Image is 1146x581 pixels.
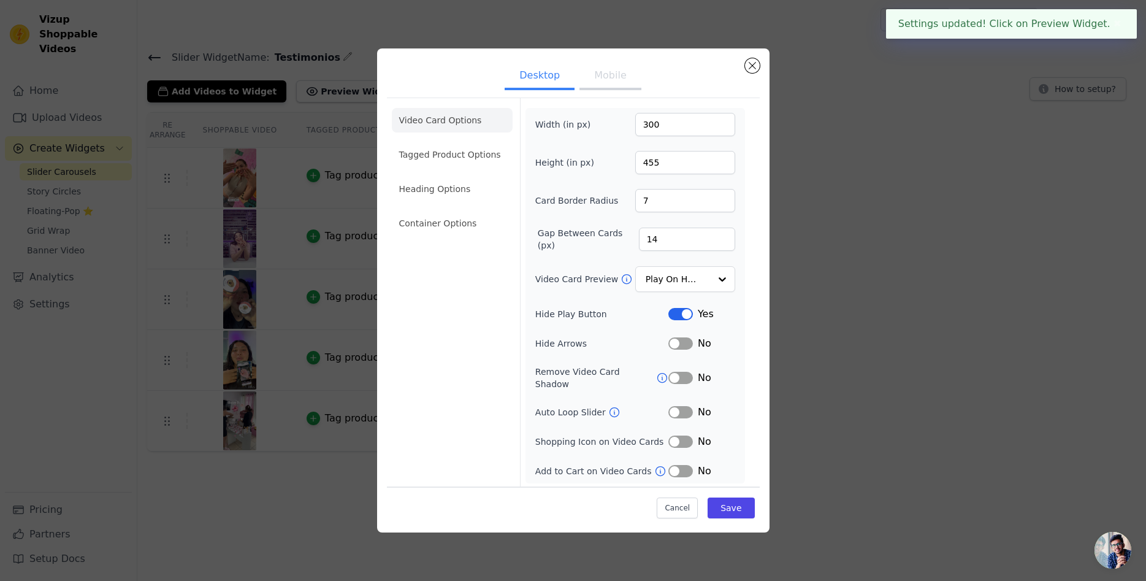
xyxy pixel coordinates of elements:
[392,177,513,201] li: Heading Options
[392,142,513,167] li: Tagged Product Options
[1110,17,1125,31] button: Close
[698,336,711,351] span: No
[698,405,711,420] span: No
[535,156,602,169] label: Height (in px)
[535,308,668,320] label: Hide Play Button
[535,273,621,285] label: Video Card Preview
[698,434,711,449] span: No
[505,63,575,90] button: Desktop
[538,227,639,252] label: Gap Between Cards (px)
[579,63,641,90] button: Mobile
[535,337,668,350] label: Hide Arrows
[698,371,711,385] span: No
[535,436,668,448] label: Shopping Icon on Video Cards
[535,465,654,477] label: Add to Cart on Video Cards
[708,497,754,518] button: Save
[1094,532,1131,569] a: Chat abierto
[886,9,1137,39] div: Settings updated! Click on Preview Widget.
[535,406,608,418] label: Auto Loop Slider
[535,366,656,390] label: Remove Video Card Shadow
[535,194,619,207] label: Card Border Radius
[698,307,714,321] span: Yes
[745,58,760,73] button: Close modal
[392,108,513,133] li: Video Card Options
[698,464,711,479] span: No
[657,497,698,518] button: Cancel
[392,211,513,236] li: Container Options
[535,118,602,131] label: Width (in px)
